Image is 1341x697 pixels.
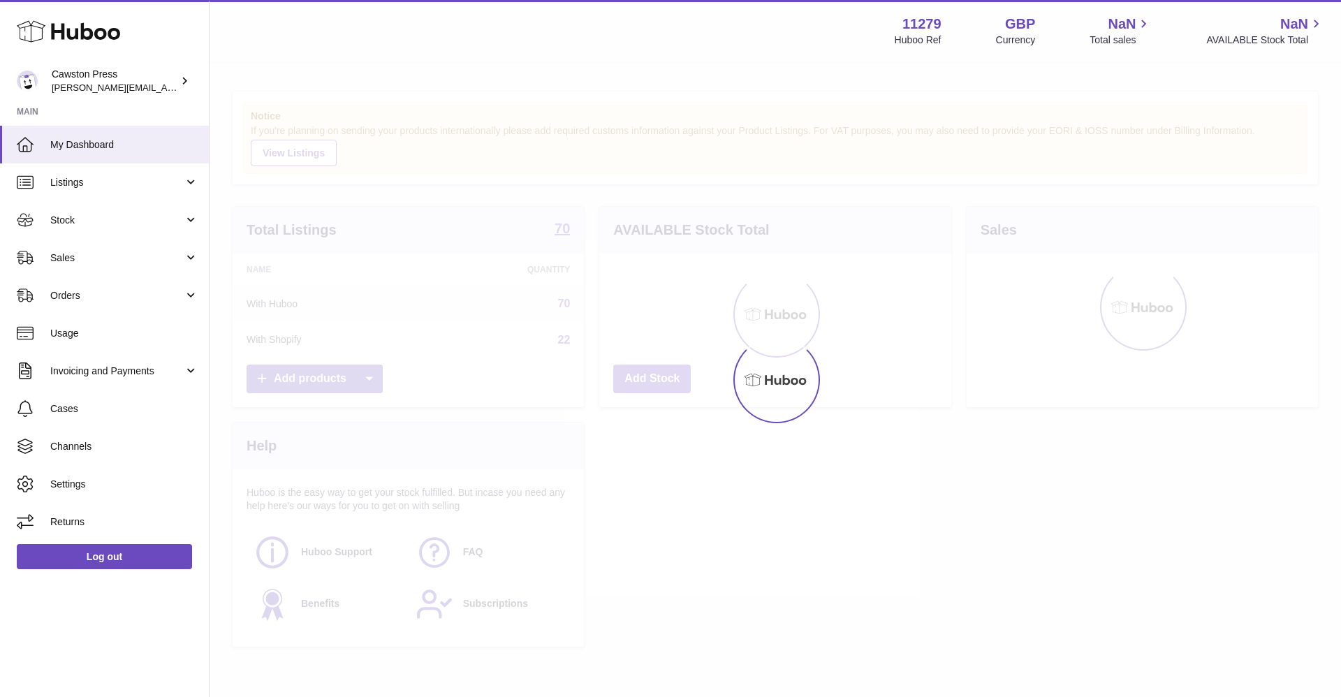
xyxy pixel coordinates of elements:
div: Huboo Ref [895,34,941,47]
strong: 11279 [902,15,941,34]
span: Settings [50,478,198,491]
a: NaN Total sales [1090,15,1152,47]
div: Currency [996,34,1036,47]
span: Channels [50,440,198,453]
span: Cases [50,402,198,416]
img: thomas.carson@cawstonpress.com [17,71,38,91]
span: AVAILABLE Stock Total [1206,34,1324,47]
span: Returns [50,515,198,529]
span: [PERSON_NAME][EMAIL_ADDRESS][PERSON_NAME][DOMAIN_NAME] [52,82,355,93]
a: Log out [17,544,192,569]
span: Stock [50,214,184,227]
span: NaN [1108,15,1136,34]
span: Orders [50,289,184,302]
span: NaN [1280,15,1308,34]
span: Usage [50,327,198,340]
span: Total sales [1090,34,1152,47]
span: Listings [50,176,184,189]
a: NaN AVAILABLE Stock Total [1206,15,1324,47]
div: Cawston Press [52,68,177,94]
span: Invoicing and Payments [50,365,184,378]
span: Sales [50,251,184,265]
span: My Dashboard [50,138,198,152]
strong: GBP [1005,15,1035,34]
